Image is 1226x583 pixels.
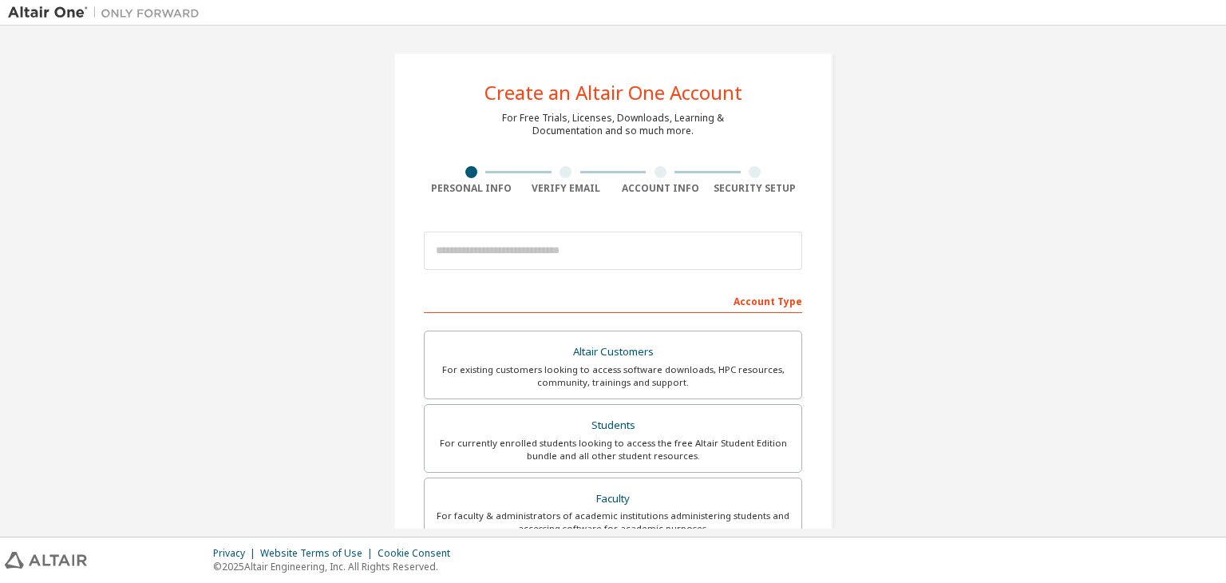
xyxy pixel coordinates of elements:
[502,112,724,137] div: For Free Trials, Licenses, Downloads, Learning & Documentation and so much more.
[434,341,792,363] div: Altair Customers
[519,182,614,195] div: Verify Email
[8,5,208,21] img: Altair One
[5,552,87,569] img: altair_logo.svg
[708,182,803,195] div: Security Setup
[434,363,792,389] div: For existing customers looking to access software downloads, HPC resources, community, trainings ...
[434,437,792,462] div: For currently enrolled students looking to access the free Altair Student Edition bundle and all ...
[213,560,460,573] p: © 2025 Altair Engineering, Inc. All Rights Reserved.
[424,288,802,313] div: Account Type
[260,547,378,560] div: Website Terms of Use
[484,83,742,102] div: Create an Altair One Account
[424,182,519,195] div: Personal Info
[378,547,460,560] div: Cookie Consent
[213,547,260,560] div: Privacy
[434,488,792,510] div: Faculty
[434,414,792,437] div: Students
[613,182,708,195] div: Account Info
[434,510,792,535] div: For faculty & administrators of academic institutions administering students and accessing softwa...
